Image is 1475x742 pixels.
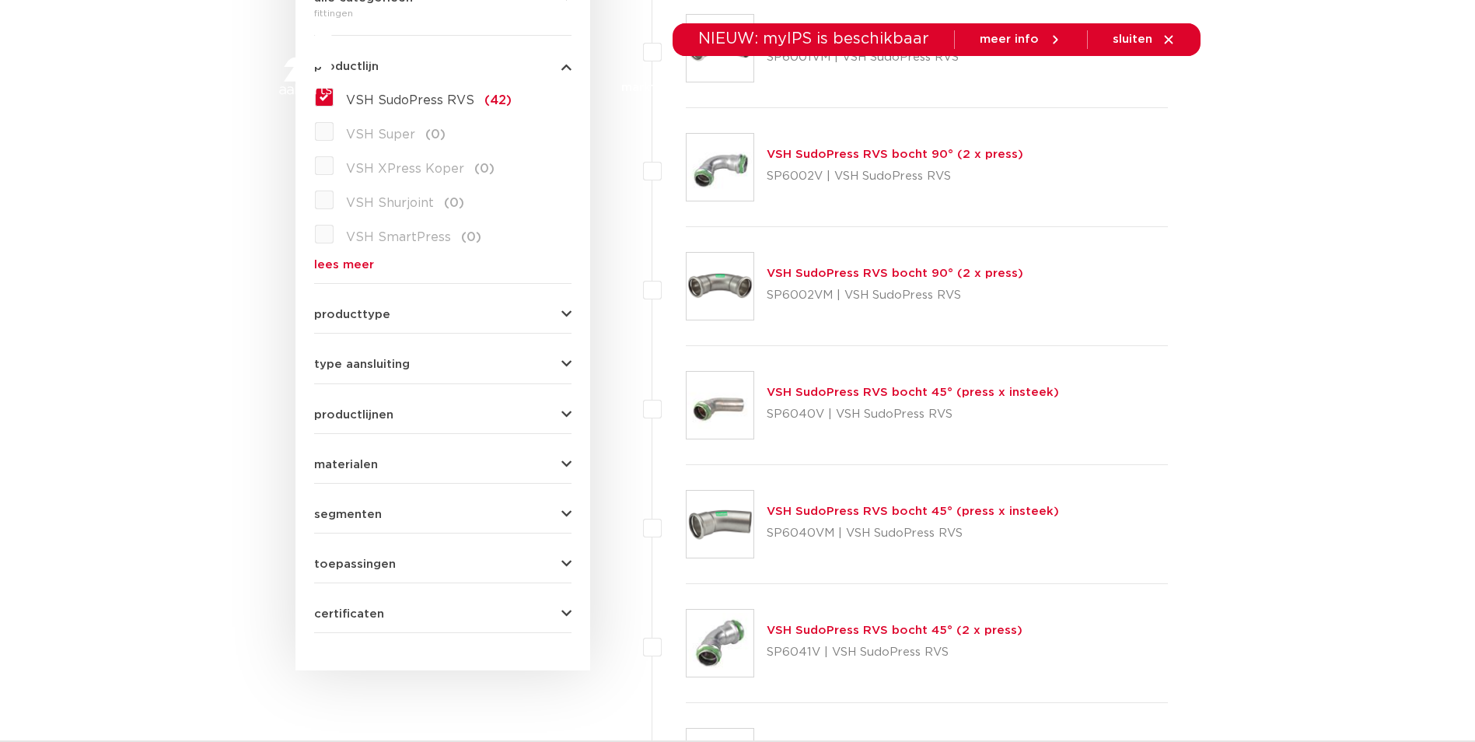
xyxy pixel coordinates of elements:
[425,128,446,141] span: (0)
[346,163,464,175] span: VSH XPress Koper
[767,640,1022,665] p: SP6041V | VSH SudoPress RVS
[314,608,571,620] button: certificaten
[527,58,1047,117] nav: Menu
[314,509,571,520] button: segmenten
[767,387,1059,398] a: VSH SudoPress RVS bocht 45° (press x insteek)
[346,128,415,141] span: VSH Super
[461,231,481,243] span: (0)
[621,58,671,117] a: markten
[314,359,571,370] button: type aansluiting
[687,253,753,320] img: Thumbnail for VSH SudoPress RVS bocht 90° (2 x press)
[767,402,1059,427] p: SP6040V | VSH SudoPress RVS
[767,268,1023,279] a: VSH SudoPress RVS bocht 90° (2 x press)
[314,409,393,421] span: productlijnen
[702,58,784,117] a: toepassingen
[314,509,382,520] span: segmenten
[314,459,378,471] span: materialen
[687,491,753,558] img: Thumbnail for VSH SudoPress RVS bocht 45° (press x insteek)
[767,506,1059,517] a: VSH SudoPress RVS bocht 45° (press x insteek)
[314,558,571,570] button: toepassingen
[314,608,384,620] span: certificaten
[314,309,571,320] button: producttype
[1113,33,1176,47] a: sluiten
[767,625,1022,636] a: VSH SudoPress RVS bocht 45° (2 x press)
[767,283,1023,308] p: SP6002VM | VSH SudoPress RVS
[993,58,1047,117] a: over ons
[980,33,1039,45] span: meer info
[687,372,753,439] img: Thumbnail for VSH SudoPress RVS bocht 45° (press x insteek)
[1113,33,1152,45] span: sluiten
[980,33,1062,47] a: meer info
[767,164,1023,189] p: SP6002V | VSH SudoPress RVS
[815,58,881,117] a: downloads
[346,231,451,243] span: VSH SmartPress
[314,558,396,570] span: toepassingen
[912,58,962,117] a: services
[314,359,410,370] span: type aansluiting
[767,521,1059,546] p: SP6040VM | VSH SudoPress RVS
[687,134,753,201] img: Thumbnail for VSH SudoPress RVS bocht 90° (2 x press)
[527,58,590,117] a: producten
[314,409,571,421] button: productlijnen
[444,197,464,209] span: (0)
[698,31,929,47] span: NIEUW: myIPS is beschikbaar
[314,459,571,471] button: materialen
[474,163,495,175] span: (0)
[687,610,753,677] img: Thumbnail for VSH SudoPress RVS bocht 45° (2 x press)
[346,197,434,209] span: VSH Shurjoint
[314,309,390,320] span: producttype
[767,149,1023,160] a: VSH SudoPress RVS bocht 90° (2 x press)
[314,259,571,271] a: lees meer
